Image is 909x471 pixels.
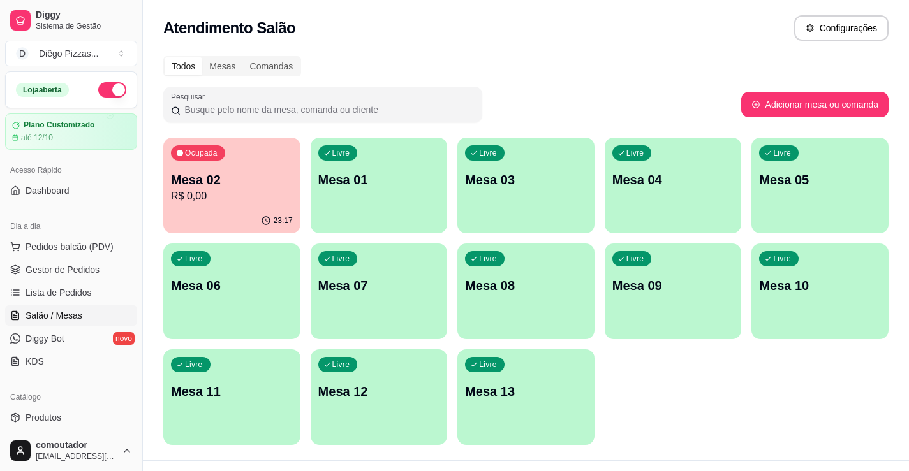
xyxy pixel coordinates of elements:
a: Dashboard [5,180,137,201]
p: Mesa 01 [318,171,440,189]
div: Mesas [202,57,242,75]
p: Livre [626,148,644,158]
a: Diggy Botnovo [5,328,137,349]
p: Livre [479,359,497,370]
span: D [16,47,29,60]
button: Alterar Status [98,82,126,98]
button: Pedidos balcão (PDV) [5,236,137,257]
p: Livre [185,254,203,264]
button: OcupadaMesa 02R$ 0,0023:17 [163,138,300,233]
p: 23:17 [274,215,293,226]
button: LivreMesa 08 [457,243,595,339]
p: Mesa 05 [759,171,881,189]
button: LivreMesa 11 [163,349,300,445]
button: LivreMesa 05 [751,138,889,233]
span: Gestor de Pedidos [26,263,100,276]
label: Pesquisar [171,91,209,102]
article: até 12/10 [21,133,53,143]
span: comoutador [36,440,117,451]
span: Pedidos balcão (PDV) [26,240,114,253]
span: Lista de Pedidos [26,286,92,299]
p: Livre [479,254,497,264]
button: Adicionar mesa ou comanda [741,92,889,117]
p: Ocupada [185,148,218,158]
input: Pesquisar [181,103,475,116]
span: Diggy [36,10,132,21]
p: Livre [185,359,203,370]
div: Loja aberta [16,83,69,97]
p: Livre [332,254,350,264]
p: Mesa 09 [612,277,734,294]
p: Livre [773,254,791,264]
p: Livre [332,148,350,158]
a: DiggySistema de Gestão [5,5,137,36]
span: [EMAIL_ADDRESS][DOMAIN_NAME] [36,451,117,461]
p: Mesa 04 [612,171,734,189]
button: comoutador[EMAIL_ADDRESS][DOMAIN_NAME] [5,435,137,466]
span: Produtos [26,411,61,424]
p: Mesa 12 [318,382,440,400]
button: Configurações [794,15,889,41]
a: Salão / Mesas [5,305,137,326]
div: Acesso Rápido [5,160,137,180]
p: Mesa 06 [171,277,293,294]
a: Gestor de Pedidos [5,259,137,280]
div: Dia a dia [5,216,137,236]
button: LivreMesa 06 [163,243,300,339]
p: Livre [626,254,644,264]
a: Plano Customizadoaté 12/10 [5,113,137,150]
p: Mesa 10 [759,277,881,294]
span: Diggy Bot [26,332,64,345]
p: Livre [332,359,350,370]
button: LivreMesa 12 [311,349,448,445]
p: Mesa 02 [171,171,293,189]
button: LivreMesa 13 [457,349,595,445]
p: Livre [479,148,497,158]
div: Comandas [243,57,300,75]
button: LivreMesa 03 [457,138,595,233]
button: LivreMesa 07 [311,243,448,339]
button: LivreMesa 10 [751,243,889,339]
button: LivreMesa 04 [605,138,742,233]
p: Mesa 07 [318,277,440,294]
h2: Atendimento Salão [163,18,295,38]
button: LivreMesa 09 [605,243,742,339]
div: Diêgo Pizzas ... [39,47,98,60]
button: Select a team [5,41,137,66]
div: Todos [165,57,202,75]
span: Salão / Mesas [26,309,82,322]
span: KDS [26,355,44,368]
div: Catálogo [5,387,137,407]
p: Livre [773,148,791,158]
p: Mesa 03 [465,171,587,189]
p: Mesa 11 [171,382,293,400]
span: Dashboard [26,184,70,197]
a: Lista de Pedidos [5,282,137,303]
p: R$ 0,00 [171,189,293,204]
article: Plano Customizado [24,120,94,130]
span: Sistema de Gestão [36,21,132,31]
p: Mesa 13 [465,382,587,400]
a: Produtos [5,407,137,428]
p: Mesa 08 [465,277,587,294]
a: KDS [5,351,137,372]
button: LivreMesa 01 [311,138,448,233]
